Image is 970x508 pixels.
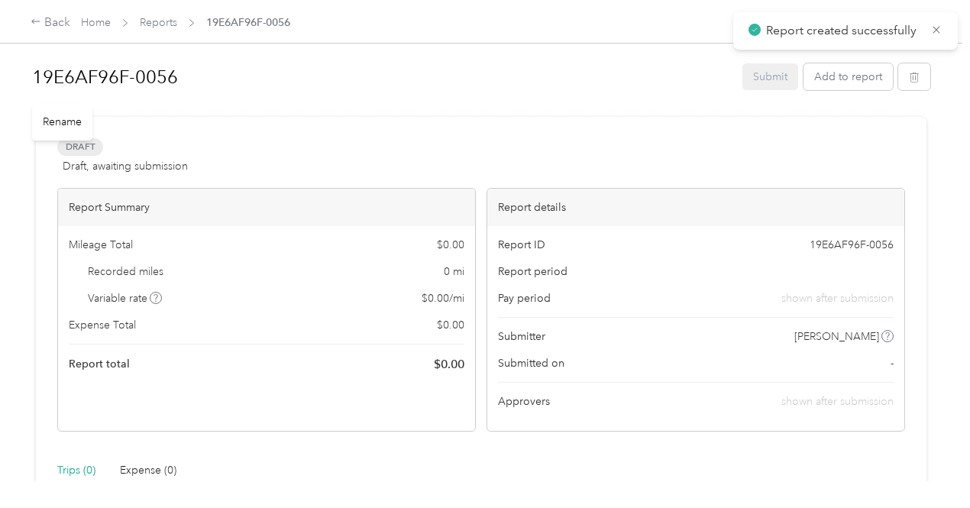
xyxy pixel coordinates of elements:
[88,290,163,306] span: Variable rate
[32,59,732,95] h1: 19E6AF96F-0056
[32,103,92,141] div: Rename
[444,264,464,280] span: 0 mi
[498,290,551,306] span: Pay period
[69,356,130,372] span: Report total
[781,395,894,408] span: shown after submission
[437,317,464,333] span: $ 0.00
[140,16,177,29] a: Reports
[120,462,176,479] div: Expense (0)
[781,290,894,306] span: shown after submission
[437,237,464,253] span: $ 0.00
[891,355,894,371] span: -
[434,355,464,374] span: $ 0.00
[803,63,893,90] button: Add to report
[81,16,111,29] a: Home
[422,290,464,306] span: $ 0.00 / mi
[766,21,920,40] p: Report created successfully
[498,264,567,280] span: Report period
[69,317,136,333] span: Expense Total
[31,14,70,32] div: Back
[794,328,879,345] span: [PERSON_NAME]
[498,393,550,409] span: Approvers
[63,158,188,174] span: Draft, awaiting submission
[69,237,133,253] span: Mileage Total
[498,355,564,371] span: Submitted on
[57,462,95,479] div: Trips (0)
[206,15,290,31] span: 19E6AF96F-0056
[58,189,475,226] div: Report Summary
[487,189,904,226] div: Report details
[810,237,894,253] span: 19E6AF96F-0056
[57,138,103,156] span: Draft
[88,264,163,280] span: Recorded miles
[884,422,970,508] iframe: Everlance-gr Chat Button Frame
[498,328,545,345] span: Submitter
[498,237,545,253] span: Report ID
